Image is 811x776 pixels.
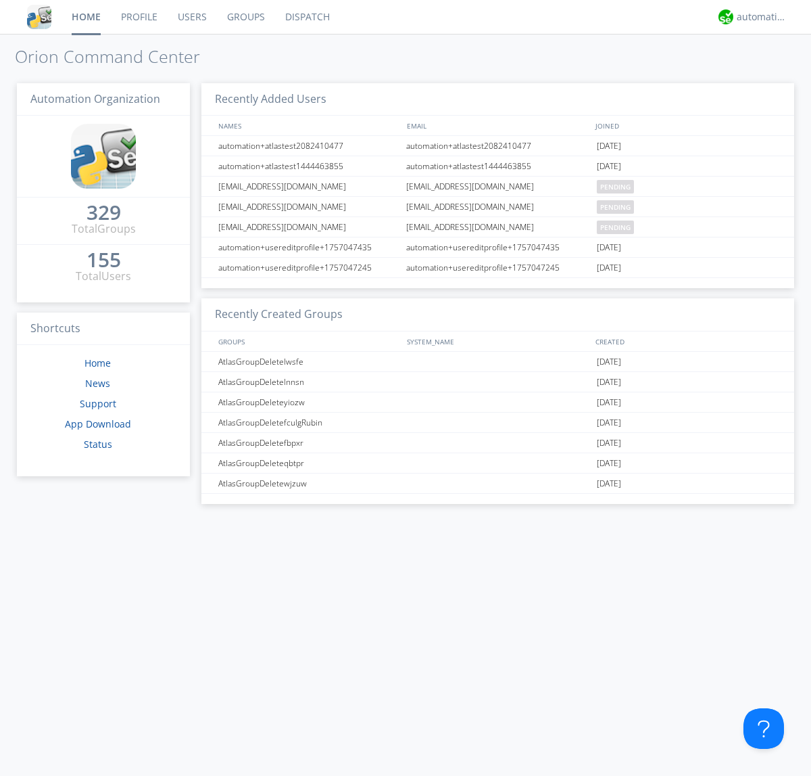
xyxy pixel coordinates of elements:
[201,197,794,217] a: [EMAIL_ADDRESS][DOMAIN_NAME][EMAIL_ADDRESS][DOMAIN_NAME]pending
[215,258,402,277] div: automation+usereditprofile+1757047245
[597,258,621,278] span: [DATE]
[201,372,794,392] a: AtlasGroupDeletelnnsn[DATE]
[201,177,794,197] a: [EMAIL_ADDRESS][DOMAIN_NAME][EMAIL_ADDRESS][DOMAIN_NAME]pending
[597,200,634,214] span: pending
[215,453,402,473] div: AtlasGroupDeleteqbtpr
[403,116,592,135] div: EMAIL
[215,392,402,412] div: AtlasGroupDeleteyiozw
[201,413,794,433] a: AtlasGroupDeletefculgRubin[DATE]
[87,253,121,269] a: 155
[215,474,402,493] div: AtlasGroupDeletewjzuw
[597,237,621,258] span: [DATE]
[215,332,400,351] div: GROUPS
[597,474,621,494] span: [DATE]
[718,9,733,24] img: d2d01cd9b4174d08988066c6d424eccd
[65,417,131,430] a: App Download
[597,221,634,234] span: pending
[201,217,794,237] a: [EMAIL_ADDRESS][DOMAIN_NAME][EMAIL_ADDRESS][DOMAIN_NAME]pending
[737,10,787,24] div: automation+atlas
[17,313,190,346] h3: Shortcuts
[80,397,116,410] a: Support
[215,217,402,237] div: [EMAIL_ADDRESS][DOMAIN_NAME]
[201,433,794,453] a: AtlasGroupDeletefbpxr[DATE]
[597,372,621,392] span: [DATE]
[215,197,402,216] div: [EMAIL_ADDRESS][DOMAIN_NAME]
[403,177,593,196] div: [EMAIL_ADDRESS][DOMAIN_NAME]
[215,237,402,257] div: automation+usereditprofile+1757047435
[597,453,621,474] span: [DATE]
[215,136,402,156] div: automation+atlastest2082410477
[84,357,111,369] a: Home
[201,136,794,156] a: automation+atlastest2082410477automation+atlastest2082410477[DATE]
[403,156,593,176] div: automation+atlastest1444463855
[592,116,781,135] div: JOINED
[403,197,593,216] div: [EMAIL_ADDRESS][DOMAIN_NAME]
[597,433,621,453] span: [DATE]
[201,298,794,332] h3: Recently Created Groups
[743,708,784,749] iframe: Toggle Customer Support
[201,237,794,258] a: automation+usereditprofile+1757047435automation+usereditprofile+1757047435[DATE]
[201,352,794,372] a: AtlasGroupDeletelwsfe[DATE]
[215,177,402,196] div: [EMAIL_ADDRESS][DOMAIN_NAME]
[84,438,112,451] a: Status
[597,180,634,193] span: pending
[597,392,621,413] span: [DATE]
[71,124,136,189] img: cddb5a64eb264b2086981ab96f4c1ba7
[403,217,593,237] div: [EMAIL_ADDRESS][DOMAIN_NAME]
[403,237,593,257] div: automation+usereditprofile+1757047435
[201,474,794,494] a: AtlasGroupDeletewjzuw[DATE]
[201,156,794,177] a: automation+atlastest1444463855automation+atlastest1444463855[DATE]
[76,269,131,284] div: Total Users
[597,136,621,156] span: [DATE]
[215,413,402,432] div: AtlasGroupDeletefculgRubin
[215,352,402,371] div: AtlasGroupDeletelwsfe
[87,206,121,219] div: 329
[597,352,621,372] span: [DATE]
[592,332,781,351] div: CREATED
[215,116,400,135] div: NAMES
[597,156,621,177] span: [DATE]
[201,83,794,116] h3: Recently Added Users
[30,91,160,106] span: Automation Organization
[215,372,402,392] div: AtlasGroupDeletelnnsn
[201,392,794,413] a: AtlasGroupDeleteyiozw[DATE]
[85,377,110,390] a: News
[403,258,593,277] div: automation+usereditprofile+1757047245
[201,258,794,278] a: automation+usereditprofile+1757047245automation+usereditprofile+1757047245[DATE]
[72,221,136,237] div: Total Groups
[87,206,121,221] a: 329
[403,332,592,351] div: SYSTEM_NAME
[215,433,402,453] div: AtlasGroupDeletefbpxr
[215,156,402,176] div: automation+atlastest1444463855
[27,5,51,29] img: cddb5a64eb264b2086981ab96f4c1ba7
[87,253,121,267] div: 155
[403,136,593,156] div: automation+atlastest2082410477
[597,413,621,433] span: [DATE]
[201,453,794,474] a: AtlasGroupDeleteqbtpr[DATE]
